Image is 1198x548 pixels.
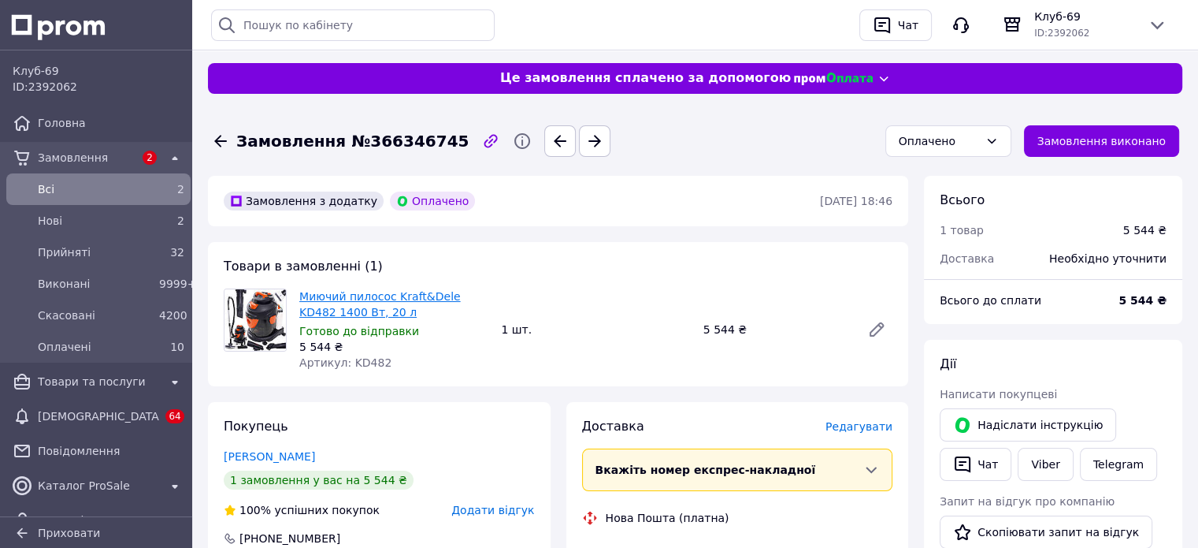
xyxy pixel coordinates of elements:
[1118,294,1166,307] b: 5 544 ₴
[940,495,1115,508] span: Запит на відгук про компанію
[159,278,196,290] span: 9999+
[1040,241,1176,276] div: Необхідно уточнити
[820,195,892,207] time: [DATE] 18:46
[239,504,271,516] span: 100%
[299,339,488,355] div: 5 544 ₴
[299,325,419,337] span: Готово до відправки
[38,308,153,323] span: Скасовані
[500,69,791,88] span: Це замовлення сплачено за допомогою
[940,448,1011,481] button: Чат
[159,309,187,322] span: 4200
[899,132,979,150] div: Оплачено
[177,214,184,227] span: 2
[143,151,157,165] span: 2
[582,419,644,434] span: Доставка
[940,192,985,207] span: Всього
[38,374,159,390] span: Товари та послуги
[602,510,733,526] div: Нова Пошта (платна)
[238,531,342,546] div: [PHONE_NUMBER]
[451,504,534,516] span: Додати відгук
[940,408,1116,442] button: Надіслати інструкцію
[861,314,892,345] a: Редагувати
[165,409,184,423] span: 64
[224,289,286,351] img: Миючий пилосос Kraft&Dele KD482 1400 Вт, 20 л
[38,339,153,355] span: Оплачені
[224,471,414,490] div: 1 замовлення у вас на 5 544 ₴
[940,224,984,237] span: 1 товар
[224,419,288,434] span: Покупець
[38,478,159,494] span: Каталог ProSale
[825,420,892,433] span: Редагувати
[1123,222,1166,238] div: 5 544 ₴
[170,246,184,259] span: 32
[940,252,994,265] span: Доставка
[1080,448,1157,481] a: Telegram
[299,290,461,319] a: Миючий пилосос Kraft&Dele KD482 1400 Вт, 20 л
[224,450,315,463] a: [PERSON_NAME]
[895,13,922,37] div: Чат
[38,513,184,528] span: Покупці
[38,213,153,229] span: Нові
[211,9,495,41] input: Пошук по кабінету
[940,388,1057,401] span: Написати покупцеві
[13,63,184,79] span: Клуб-69
[299,356,391,369] span: Артикул: KD482
[38,150,134,166] span: Замовлення
[1024,125,1180,157] button: Замовлення виконано
[177,183,184,196] span: 2
[940,294,1041,307] span: Всього до сплати
[38,408,159,424] span: [DEMOGRAPHIC_DATA]
[38,181,153,197] span: Всi
[1018,448,1073,481] a: Viber
[495,319,696,341] div: 1 шт.
[38,244,153,260] span: Прийняті
[224,502,380,518] div: успішних покупок
[38,527,100,539] span: Приховати
[1034,9,1135,24] span: Клуб-69
[595,464,816,476] span: Вкажіть номер експрес-накладної
[859,9,932,41] button: Чат
[236,130,469,153] span: Замовлення №366346745
[697,319,855,341] div: 5 544 ₴
[224,192,384,211] div: Замовлення з додатку
[38,115,184,131] span: Головна
[170,341,184,353] span: 10
[390,192,475,211] div: Оплачено
[1034,28,1089,39] span: ID: 2392062
[38,276,153,292] span: Виконані
[38,443,184,459] span: Повідомлення
[940,356,956,371] span: Дії
[13,80,77,93] span: ID: 2392062
[224,259,383,274] span: Товари в замовленні (1)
